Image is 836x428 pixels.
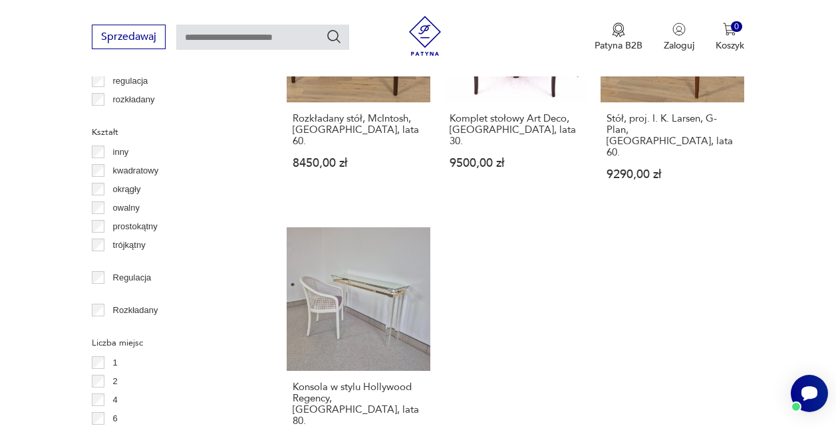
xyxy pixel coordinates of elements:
h3: Komplet stołowy Art Deco, [GEOGRAPHIC_DATA], lata 30. [450,113,581,147]
button: 0Koszyk [716,23,744,52]
p: rozkładany [113,92,155,107]
p: 9500,00 zł [450,158,581,169]
p: 2 [113,374,118,389]
h3: Stół, proj. I. K. Larsen, G-Plan, [GEOGRAPHIC_DATA], lata 60. [607,113,738,158]
p: trójkątny [113,238,146,253]
p: 4 [113,393,118,407]
img: Ikona koszyka [723,23,736,36]
iframe: Smartsupp widget button [791,375,828,412]
p: 1 [113,356,118,370]
button: Patyna B2B [595,23,642,52]
img: Ikona medalu [612,23,625,37]
img: Patyna - sklep z meblami i dekoracjami vintage [405,16,445,56]
img: Ikonka użytkownika [672,23,686,36]
p: owalny [113,201,140,215]
p: 9290,00 zł [607,169,738,180]
p: okrągły [113,182,141,197]
h3: Konsola w stylu Hollywood Regency, [GEOGRAPHIC_DATA], lata 80. [293,381,424,427]
p: Patyna B2B [595,39,642,52]
p: 8450,00 zł [293,158,424,169]
p: prostokątny [113,219,158,234]
p: regulacja [113,74,148,88]
p: Rozkładany [113,303,158,318]
p: Kształt [92,125,255,140]
a: Ikona medaluPatyna B2B [595,23,642,52]
h3: Rozkładany stół, McIntosh, [GEOGRAPHIC_DATA], lata 60. [293,113,424,147]
p: kwadratowy [113,163,159,178]
p: Koszyk [716,39,744,52]
button: Szukaj [326,29,342,45]
a: Sprzedawaj [92,33,166,43]
div: 0 [731,21,742,33]
button: Zaloguj [664,23,694,52]
p: Zaloguj [664,39,694,52]
p: 6 [113,411,118,426]
p: Liczba miejsc [92,336,255,350]
p: Regulacja [113,270,152,285]
p: inny [113,145,129,160]
button: Sprzedawaj [92,25,166,49]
